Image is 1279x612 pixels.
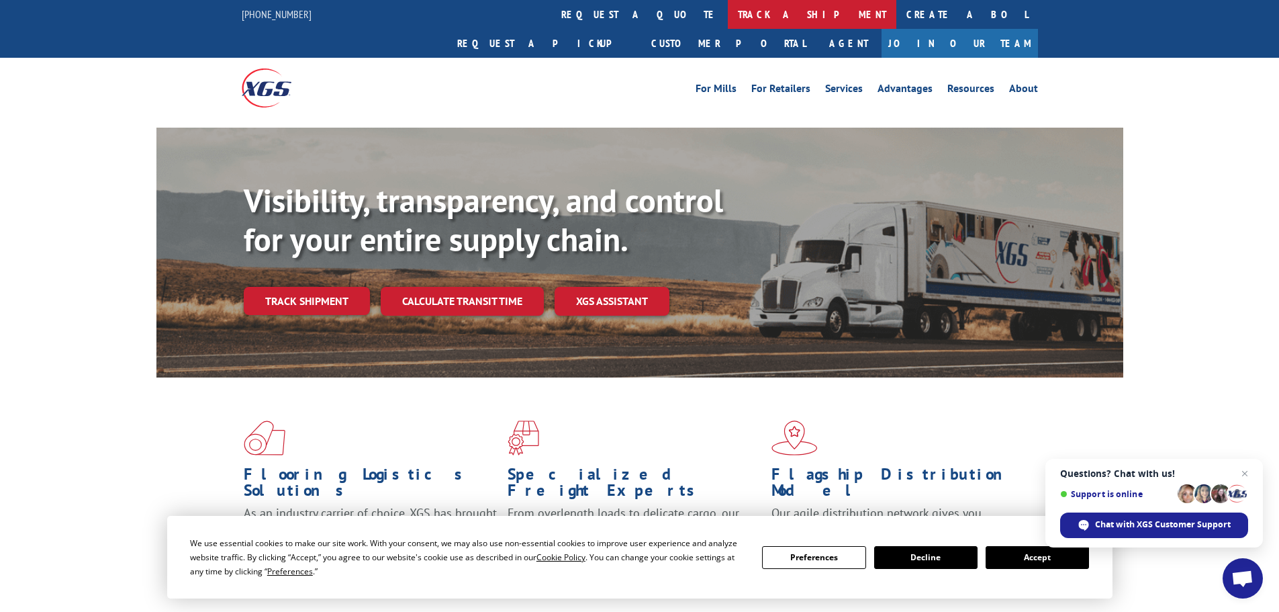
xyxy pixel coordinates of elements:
a: Join Our Team [882,29,1038,58]
img: xgs-icon-flagship-distribution-model-red [771,421,818,455]
p: From overlength loads to delicate cargo, our experienced staff knows the best way to move your fr... [508,505,761,565]
img: xgs-icon-focused-on-flooring-red [508,421,539,455]
span: Preferences [267,566,313,577]
span: Support is online [1060,489,1173,499]
img: xgs-icon-total-supply-chain-intelligence-red [244,421,285,455]
a: For Retailers [751,83,810,98]
div: Chat with XGS Customer Support [1060,513,1248,538]
b: Visibility, transparency, and control for your entire supply chain. [244,179,723,260]
span: Our agile distribution network gives you nationwide inventory management on demand. [771,505,1019,537]
a: About [1009,83,1038,98]
a: For Mills [696,83,737,98]
button: Accept [986,546,1089,569]
a: Calculate transit time [381,287,544,316]
a: Request a pickup [447,29,641,58]
a: Resources [947,83,994,98]
div: We use essential cookies to make our site work. With your consent, we may also use non-essential ... [190,536,746,578]
a: XGS ASSISTANT [555,287,669,316]
span: As an industry carrier of choice, XGS has brought innovation and dedication to flooring logistics... [244,505,497,553]
a: [PHONE_NUMBER] [242,7,312,21]
span: Close chat [1237,466,1253,482]
a: Agent [816,29,882,58]
a: Track shipment [244,287,370,315]
div: Open chat [1223,558,1263,599]
button: Preferences [762,546,865,569]
span: Chat with XGS Customer Support [1095,519,1231,531]
a: Services [825,83,863,98]
a: Customer Portal [641,29,816,58]
h1: Flagship Distribution Model [771,466,1025,505]
a: Advantages [878,83,933,98]
h1: Flooring Logistics Solutions [244,466,498,505]
div: Cookie Consent Prompt [167,516,1112,599]
h1: Specialized Freight Experts [508,466,761,505]
span: Questions? Chat with us! [1060,468,1248,479]
span: Cookie Policy [536,552,585,563]
button: Decline [874,546,978,569]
